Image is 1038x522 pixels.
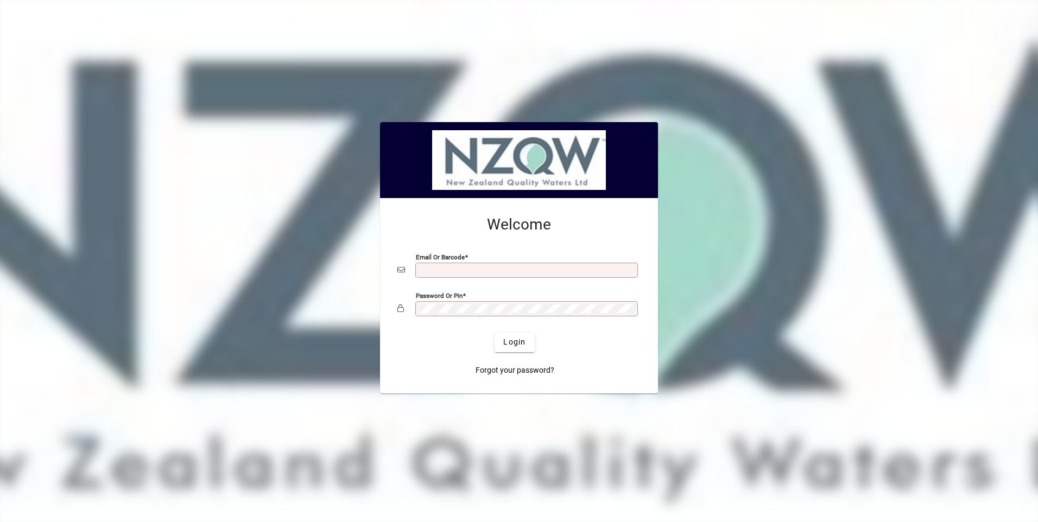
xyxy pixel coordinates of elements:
[471,361,559,380] a: Forgot your password?
[397,215,641,234] h2: Welcome
[416,291,463,299] mat-label: Password or Pin
[416,253,465,260] mat-label: Email or Barcode
[476,365,554,376] span: Forgot your password?
[503,336,526,348] span: Login
[495,333,534,352] button: Login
